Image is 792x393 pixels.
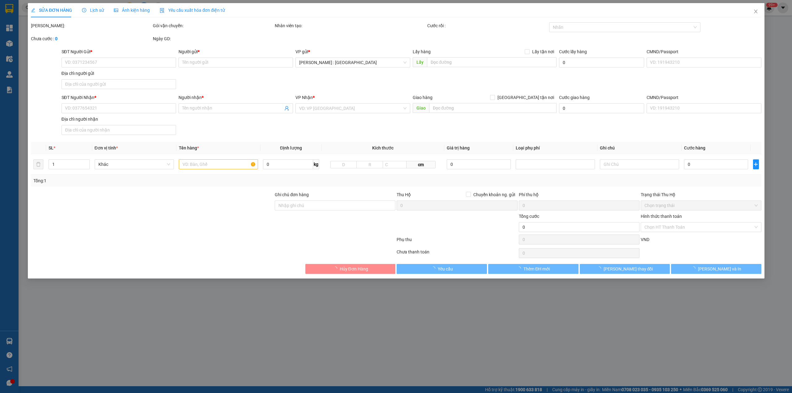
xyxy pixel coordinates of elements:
div: Chưa thanh toán [396,248,518,259]
b: 0 [55,36,58,41]
input: Dọc đường [429,103,556,113]
label: Ghi chú đơn hàng [275,192,309,197]
div: [PERSON_NAME]: [31,22,152,29]
span: picture [114,8,118,12]
span: Giao hàng [412,95,432,100]
input: Ghi Chú [600,159,679,169]
div: Địa chỉ người nhận [61,116,176,123]
span: Cước hàng [684,145,705,150]
th: Loại phụ phí [513,142,597,154]
span: Lấy [412,57,427,67]
div: VP gửi [295,48,410,55]
input: Địa chỉ của người gửi [61,79,176,89]
input: Địa chỉ của người nhận [61,125,176,135]
span: Giá trị hàng [446,145,469,150]
span: Kích thước [372,145,394,150]
span: Giao [412,103,429,113]
span: Chuyển khoản ng. gửi [471,191,517,198]
div: SĐT Người Gửi [61,48,176,55]
span: kg [313,159,319,169]
span: Khác [98,160,170,169]
img: icon [160,8,165,13]
label: Cước lấy hàng [559,49,587,54]
span: plus [753,162,758,167]
span: Định lượng [280,145,302,150]
span: VP Nhận [295,95,313,100]
input: R [356,161,383,168]
button: Thêm ĐH mới [488,264,579,274]
div: Ngày GD: [153,35,273,42]
span: loading [691,266,698,271]
span: loading [596,266,603,271]
span: close [753,9,758,14]
span: loading [431,266,437,271]
button: plus [753,159,759,169]
span: Lấy hàng [412,49,430,54]
div: CMND/Passport [647,94,761,101]
input: Cước lấy hàng [559,58,644,67]
span: edit [31,8,35,12]
span: Lịch sử [82,8,104,13]
label: Hình thức thanh toán [640,214,682,219]
span: Lấy tận nơi [529,48,556,55]
button: Hủy Đơn Hàng [305,264,395,274]
div: Địa chỉ người gửi [61,70,176,77]
div: SĐT Người Nhận [61,94,176,101]
div: Chưa cước : [31,35,152,42]
span: SL [49,145,54,150]
input: VD: Bàn, Ghế [179,159,258,169]
div: Phí thu hộ [519,191,639,201]
span: [PERSON_NAME] thay đổi [603,266,653,272]
span: loading [517,266,523,271]
button: [PERSON_NAME] và In [671,264,761,274]
div: Trạng thái Thu Hộ [640,191,761,198]
div: Phụ thu [396,236,518,247]
span: Yêu cầu [437,266,453,272]
span: Hồ Chí Minh : Kho Quận 12 [299,58,406,67]
div: CMND/Passport [647,48,761,55]
th: Ghi chú [597,142,681,154]
input: C [382,161,406,168]
input: D [330,161,357,168]
input: Cước giao hàng [559,103,644,113]
span: Tên hàng [179,145,199,150]
span: [GEOGRAPHIC_DATA] tận nơi [495,94,556,101]
button: [PERSON_NAME] thay đổi [579,264,670,274]
span: Thu Hộ [397,192,411,197]
input: Ghi chú đơn hàng [275,201,395,210]
span: clock-circle [82,8,86,12]
span: loading [333,266,339,271]
span: [PERSON_NAME] và In [698,266,741,272]
span: cm [406,161,435,168]
span: Ảnh kiện hàng [114,8,150,13]
span: Đơn vị tính [94,145,118,150]
input: Dọc đường [427,57,556,67]
span: Thêm ĐH mới [523,266,550,272]
span: user-add [284,106,289,111]
span: Hủy Đơn Hàng [339,266,368,272]
button: delete [33,159,43,169]
div: Cước rồi : [427,22,548,29]
div: Người gửi [179,48,293,55]
div: Nhân viên tạo: [275,22,426,29]
div: Người nhận [179,94,293,101]
span: SỬA ĐƠN HÀNG [31,8,72,13]
div: Gói vận chuyển: [153,22,273,29]
span: VND [640,237,649,242]
span: Chọn trạng thái [644,201,757,210]
span: Yêu cầu xuất hóa đơn điện tử [160,8,225,13]
button: Yêu cầu [397,264,487,274]
label: Cước giao hàng [559,95,589,100]
span: Tổng cước [519,214,539,219]
button: Close [747,3,764,20]
div: Tổng: 1 [33,177,305,184]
